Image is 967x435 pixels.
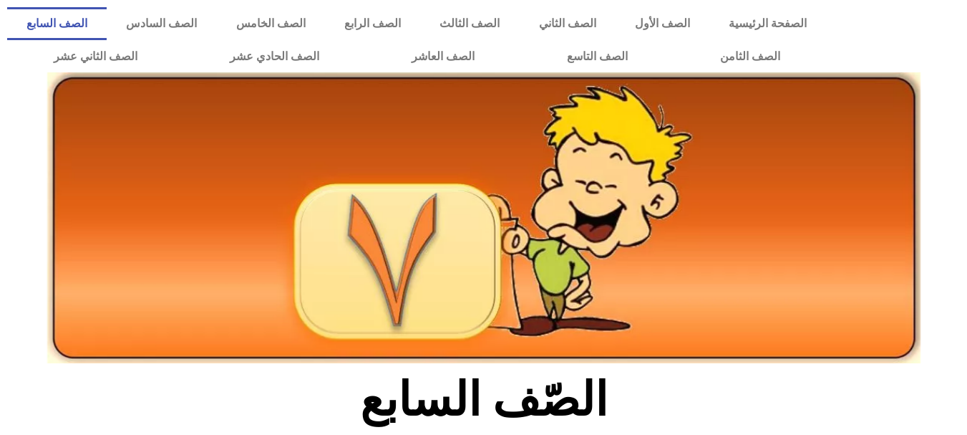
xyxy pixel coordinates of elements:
[325,7,420,40] a: الصف الرابع
[365,40,520,73] a: الصف العاشر
[7,7,107,40] a: الصف السابع
[674,40,826,73] a: الصف الثامن
[247,372,720,428] h2: الصّف السابع
[709,7,826,40] a: الصفحة الرئيسية
[420,7,519,40] a: الصف الثالث
[520,40,674,73] a: الصف التاسع
[217,7,325,40] a: الصف الخامس
[520,7,616,40] a: الصف الثاني
[107,7,216,40] a: الصف السادس
[183,40,365,73] a: الصف الحادي عشر
[7,40,183,73] a: الصف الثاني عشر
[616,7,709,40] a: الصف الأول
